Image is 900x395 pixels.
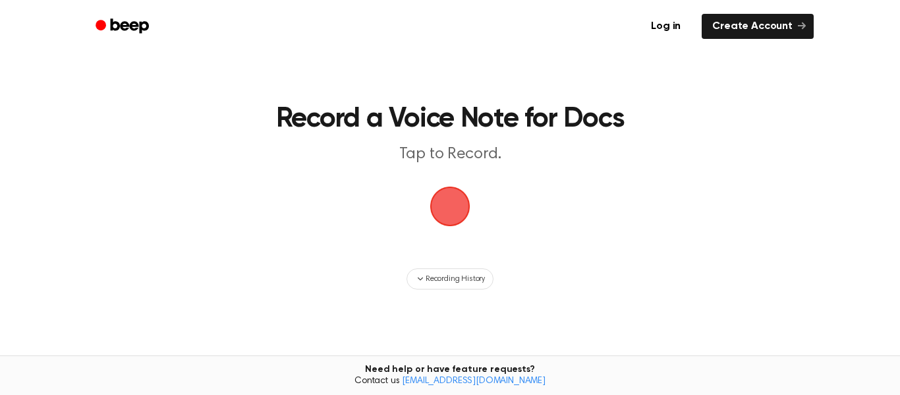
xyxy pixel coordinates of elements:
[142,106,758,133] h1: Record a Voice Note for Docs
[426,273,485,285] span: Recording History
[8,376,892,388] span: Contact us
[197,144,703,166] p: Tap to Record.
[407,268,493,289] button: Recording History
[430,187,470,226] button: Beep Logo
[86,14,161,40] a: Beep
[702,14,814,39] a: Create Account
[638,11,694,42] a: Log in
[402,377,546,386] a: [EMAIL_ADDRESS][DOMAIN_NAME]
